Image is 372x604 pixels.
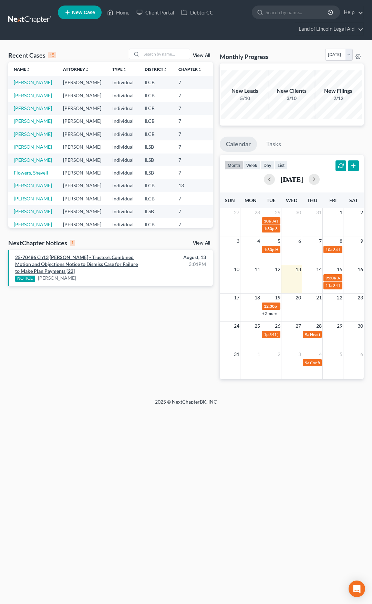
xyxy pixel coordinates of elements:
[58,140,107,153] td: [PERSON_NAME]
[357,322,364,330] span: 30
[63,67,89,72] a: Attorneyunfold_more
[147,261,206,268] div: 3:01PM
[271,218,338,224] span: 341(a) meeting for [PERSON_NAME]
[233,350,240,358] span: 31
[14,131,52,137] a: [PERSON_NAME]
[173,192,207,205] td: 7
[58,115,107,128] td: [PERSON_NAME]
[139,76,173,89] td: ILCB
[220,137,257,152] a: Calendar
[233,208,240,217] span: 27
[14,157,52,163] a: [PERSON_NAME]
[221,87,269,95] div: New Leads
[233,265,240,274] span: 10
[70,240,75,246] div: 1
[280,176,303,183] h2: [DATE]
[207,115,240,128] td: 25-90415
[14,144,52,150] a: [PERSON_NAME]
[295,23,363,35] a: Land of Lincoln Legal Aid
[58,89,107,102] td: [PERSON_NAME]
[58,192,107,205] td: [PERSON_NAME]
[264,332,269,337] span: 1p
[316,322,322,330] span: 28
[336,322,343,330] span: 29
[360,237,364,245] span: 9
[268,95,316,102] div: 3/10
[233,322,240,330] span: 24
[72,10,95,15] span: New Case
[357,294,364,302] span: 23
[15,276,35,282] div: NOTICE
[260,160,275,170] button: day
[325,275,336,280] span: 9:30a
[38,275,76,281] a: [PERSON_NAME]
[173,128,207,140] td: 7
[58,166,107,179] td: [PERSON_NAME]
[139,179,173,192] td: ILCB
[325,247,332,252] span: 10a
[173,102,207,115] td: 7
[178,67,202,72] a: Chapterunfold_more
[357,265,364,274] span: 16
[139,128,173,140] td: ILCB
[221,95,269,102] div: 5/10
[233,294,240,302] span: 17
[14,221,52,227] a: [PERSON_NAME]
[257,237,261,245] span: 4
[274,322,281,330] span: 26
[173,179,207,192] td: 13
[207,205,240,218] td: 25-30603
[107,166,139,179] td: Individual
[139,102,173,115] td: ILCB
[139,140,173,153] td: ILSB
[295,208,302,217] span: 30
[318,237,322,245] span: 7
[274,208,281,217] span: 29
[58,102,107,115] td: [PERSON_NAME]
[14,208,52,214] a: [PERSON_NAME]
[145,67,167,72] a: Districtunfold_more
[268,87,316,95] div: New Clients
[173,166,207,179] td: 7
[21,398,351,411] div: 2025 © NextChapterBK, INC
[295,322,302,330] span: 27
[58,128,107,140] td: [PERSON_NAME]
[236,237,240,245] span: 3
[274,294,281,302] span: 19
[139,154,173,166] td: ILSB
[48,52,56,58] div: 15
[243,160,260,170] button: week
[295,294,302,302] span: 20
[254,322,261,330] span: 25
[298,350,302,358] span: 3
[107,179,139,192] td: Individual
[325,283,332,288] span: 11a
[314,87,362,95] div: New Filings
[298,237,302,245] span: 6
[207,128,240,140] td: 25-90403
[139,115,173,128] td: ILCB
[107,192,139,205] td: Individual
[173,205,207,218] td: 7
[14,118,52,124] a: [PERSON_NAME]
[14,105,52,111] a: [PERSON_NAME]
[307,197,317,203] span: Thu
[262,311,277,316] a: +2 more
[278,304,344,309] span: 341(a) meeting for [PERSON_NAME]
[305,360,309,365] span: 9a
[225,197,235,203] span: Sun
[58,179,107,192] td: [PERSON_NAME]
[275,226,342,231] span: 341(a) Meeting for [PERSON_NAME]
[225,160,243,170] button: month
[277,237,281,245] span: 5
[360,350,364,358] span: 6
[112,67,127,72] a: Typeunfold_more
[316,265,322,274] span: 14
[107,154,139,166] td: Individual
[260,137,287,152] a: Tasks
[139,205,173,218] td: ILSB
[107,205,139,218] td: Individual
[336,265,343,274] span: 15
[104,6,133,19] a: Home
[360,208,364,217] span: 2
